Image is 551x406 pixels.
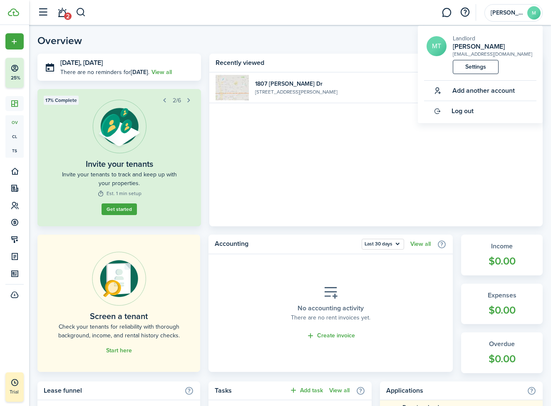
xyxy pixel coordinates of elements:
home-widget-title: Applications [386,386,523,396]
button: Open sidebar [35,5,51,20]
widget-stats-title: Expenses [469,290,534,300]
home-widget-title: Tasks [215,386,285,396]
span: 17% Complete [45,97,77,104]
button: Next step [183,94,195,106]
a: View all [329,387,350,394]
a: ov [5,115,24,129]
a: Settings [453,60,499,74]
a: Notifications [54,2,70,23]
placeholder-title: No accounting activity [298,303,364,313]
a: Create invoice [306,331,355,341]
a: Start here [106,347,132,354]
span: Log out [452,107,474,115]
h3: [DATE], [DATE] [60,58,195,68]
home-placeholder-title: Screen a tenant [90,310,148,322]
button: Open menu [5,33,24,50]
widget-stats-count: $0.00 [469,302,534,318]
a: cl [5,129,24,144]
widget-step-title: Invite your tenants [86,158,153,170]
a: Overdue$0.00 [461,332,543,373]
span: Landlord [453,34,475,43]
b: [DATE] [131,68,148,77]
home-widget-title: Recently viewed [216,58,523,68]
div: [EMAIL_ADDRESS][DOMAIN_NAME] [453,50,532,58]
header-page-title: Overview [37,35,82,46]
a: ts [5,144,24,158]
widget-stats-title: Income [469,241,534,251]
widget-step-description: Invite your tenants to track and keep up with your properties. [56,170,182,188]
span: Add another account [452,87,515,94]
home-widget-title: Lease funnel [44,386,180,396]
a: Messaging [439,2,454,23]
button: Search [76,5,86,20]
home-widget-title: Accounting [215,239,357,250]
button: Add task [289,386,323,395]
a: Expenses$0.00 [461,284,543,324]
button: Open menu [362,239,404,250]
span: Michael [491,10,524,16]
widget-stats-count: $0.00 [469,351,534,367]
widget-step-time: Est. 1 min setup [97,190,141,197]
a: [PERSON_NAME] [453,43,532,50]
button: Get started [102,203,137,215]
home-placeholder-description: Check your tenants for reliability with thorough background, income, and rental history checks. [56,322,181,340]
img: TenantCloud [8,8,19,16]
a: Income$0.00 [461,235,543,275]
widget-stats-title: Overdue [469,339,534,349]
img: 1 [216,75,249,100]
widget-list-item-description: [STREET_ADDRESS][PERSON_NAME] [255,88,511,96]
p: 25% [10,74,21,82]
a: Log out [424,101,536,121]
a: View all [410,241,431,248]
a: MT [427,36,447,56]
p: Trial [10,388,43,396]
img: Tenant [92,99,146,153]
h2: Michael Tolar [453,43,532,50]
button: Add another account [424,81,515,101]
widget-list-item-title: 1807 [PERSON_NAME] Dr [255,79,511,88]
button: Last 30 days [362,239,404,250]
placeholder-description: There are no rent invoices yet. [291,313,370,322]
button: Open resource center [458,5,472,20]
widget-stats-count: $0.00 [469,253,534,269]
button: 25% [5,58,74,88]
a: Trial [5,372,24,402]
span: 2/6 [173,96,181,105]
avatar-text: M [527,6,541,20]
p: There are no reminders for . [60,68,149,77]
button: Prev step [159,94,171,106]
img: Online payments [92,252,146,306]
span: 2 [64,12,72,20]
a: View all [151,68,172,77]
